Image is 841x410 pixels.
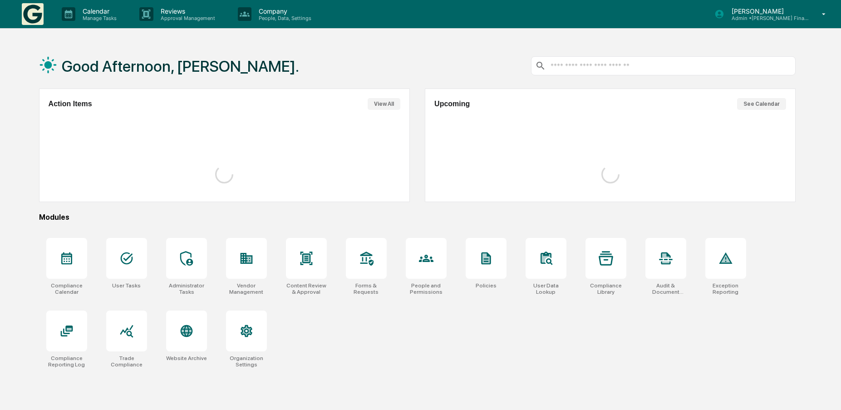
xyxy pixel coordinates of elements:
[226,282,267,295] div: Vendor Management
[46,282,87,295] div: Compliance Calendar
[153,15,220,21] p: Approval Management
[226,355,267,368] div: Organization Settings
[724,15,809,21] p: Admin • [PERSON_NAME] Financial Advisors
[705,282,746,295] div: Exception Reporting
[62,57,299,75] h1: Good Afternoon, [PERSON_NAME].
[49,100,92,108] h2: Action Items
[346,282,387,295] div: Forms & Requests
[112,282,141,289] div: User Tasks
[368,98,400,110] button: View All
[251,15,316,21] p: People, Data, Settings
[251,7,316,15] p: Company
[46,355,87,368] div: Compliance Reporting Log
[724,7,809,15] p: [PERSON_NAME]
[22,3,44,25] img: logo
[434,100,470,108] h2: Upcoming
[166,282,207,295] div: Administrator Tasks
[585,282,626,295] div: Compliance Library
[39,213,796,222] div: Modules
[476,282,497,289] div: Policies
[75,7,121,15] p: Calendar
[106,355,147,368] div: Trade Compliance
[153,7,220,15] p: Reviews
[737,98,786,110] button: See Calendar
[645,282,686,295] div: Audit & Document Logs
[166,355,207,361] div: Website Archive
[286,282,327,295] div: Content Review & Approval
[75,15,121,21] p: Manage Tasks
[406,282,447,295] div: People and Permissions
[526,282,566,295] div: User Data Lookup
